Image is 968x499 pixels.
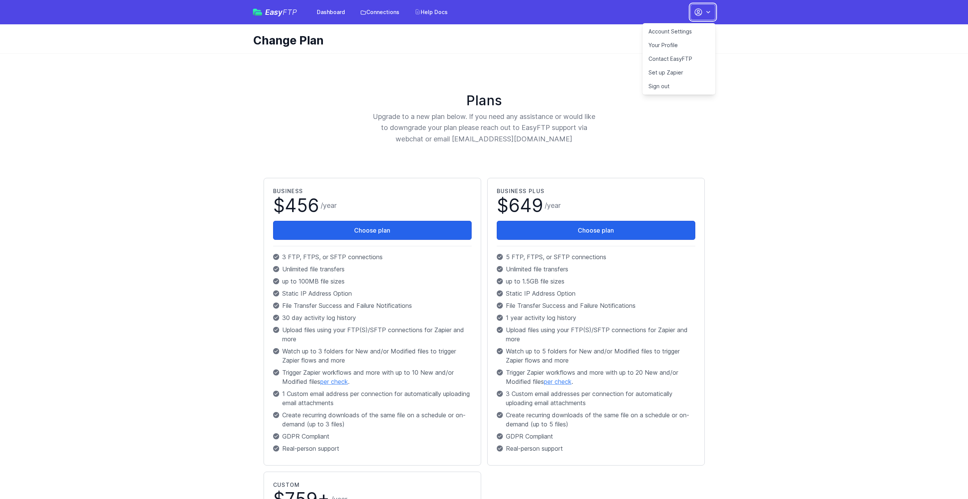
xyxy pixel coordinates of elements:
[323,201,337,209] span: year
[273,196,319,215] span: $
[312,5,350,19] a: Dashboard
[273,277,472,286] p: up to 100MB file sizes
[642,79,715,93] a: Sign out
[545,200,561,211] span: /
[497,389,695,407] p: 3 Custom email addresses per connection for automatically uploading email attachments
[282,368,472,386] span: Trigger Zapier workflows and more with up to 10 New and/or Modified files .
[497,313,695,322] p: 1 year activity log history
[273,252,472,261] p: 3 FTP, FTPS, or SFTP connections
[642,38,715,52] a: Your Profile
[642,66,715,79] a: Set up Zapier
[642,25,715,38] a: Account Settings
[321,200,337,211] span: /
[273,389,472,407] p: 1 Custom email address per connection for automatically uploading email attachments
[930,461,959,490] iframe: Drift Widget Chat Controller
[273,187,472,195] h2: Business
[356,5,404,19] a: Connections
[273,313,472,322] p: 30 day activity log history
[497,444,695,453] p: Real-person support
[642,52,715,66] a: Contact EasyFTP
[273,289,472,298] p: Static IP Address Option
[497,277,695,286] p: up to 1.5GB file sizes
[497,325,695,344] p: Upload files using your FTP(S)/SFTP connections for Zapier and more
[497,289,695,298] p: Static IP Address Option
[273,265,472,274] p: Unlimited file transfers
[253,9,262,16] img: easyftp_logo.png
[497,301,695,310] p: File Transfer Success and Failure Notifications
[547,201,561,209] span: year
[273,221,472,240] button: Choose plan
[273,347,472,365] p: Watch up to 3 folders for New and/or Modified files to trigger Zapier flows and more
[273,325,472,344] p: Upload files using your FTP(S)/SFTP connections for Zapier and more
[261,93,708,108] h1: Plans
[320,378,348,385] a: per check
[509,194,543,217] span: 649
[273,432,472,441] p: GDPR Compliant
[253,8,297,16] a: EasyFTP
[497,347,695,365] p: Watch up to 5 folders for New and/or Modified files to trigger Zapier flows and more
[497,432,695,441] p: GDPR Compliant
[273,410,472,429] p: Create recurring downloads of the same file on a schedule or on-demand (up to 3 files)
[497,265,695,274] p: Unlimited file transfers
[544,378,572,385] a: per check
[372,111,596,144] p: Upgrade to a new plan below. If you need any assistance or would like to downgrade your plan plea...
[506,368,695,386] span: Trigger Zapier workflows and more with up to 20 New and/or Modified files .
[253,33,709,47] h1: Change Plan
[497,252,695,261] p: 5 FTP, FTPS, or SFTP connections
[497,410,695,429] p: Create recurring downloads of the same file on a schedule or on-demand (up to 5 files)
[410,5,452,19] a: Help Docs
[497,196,543,215] span: $
[273,444,472,453] p: Real-person support
[273,481,472,489] h2: Custom
[497,221,695,240] button: Choose plan
[285,194,319,217] span: 456
[273,301,472,310] p: File Transfer Success and Failure Notifications
[265,8,297,16] span: Easy
[497,187,695,195] h2: Business Plus
[283,8,297,17] span: FTP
